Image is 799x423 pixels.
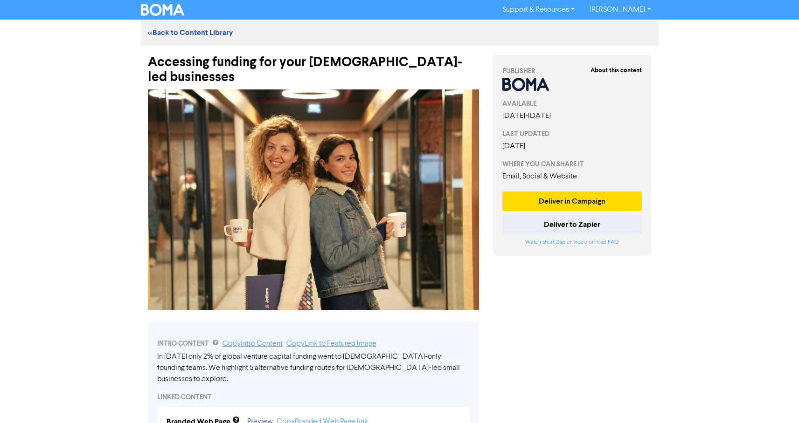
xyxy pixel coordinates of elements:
[752,378,799,423] div: Widget chat
[591,67,642,74] strong: About this content
[141,4,185,16] img: BOMA Logo
[502,129,642,139] div: LAST UPDATED
[525,239,587,245] a: Watch short Zapier video
[502,66,642,76] div: PUBLISHER
[582,2,658,17] a: [PERSON_NAME]
[752,378,799,423] iframe: Chat Widget
[502,191,642,211] button: Deliver in Campaign
[502,238,642,246] div: or
[495,2,582,17] a: Support & Resources
[502,110,642,122] div: [DATE] - [DATE]
[595,239,618,245] a: read FAQ
[157,351,470,385] div: In [DATE] only 2% of global venture capital funding went to [DEMOGRAPHIC_DATA]-only founding team...
[222,340,283,348] a: Copy Intro Content
[502,159,642,169] div: WHERE YOU CAN SHARE IT
[502,99,642,109] div: AVAILABLE
[148,28,233,37] a: <<Back to Content Library
[502,171,642,182] div: Email, Social & Website
[157,338,470,349] div: INTRO CONTENT
[157,392,470,402] div: LINKED CONTENT
[502,215,642,234] button: Deliver to Zapier
[286,340,376,348] a: Copy Link to Featured Image
[502,141,642,152] div: [DATE]
[148,46,479,85] div: Accessing funding for your [DEMOGRAPHIC_DATA]-led businesses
